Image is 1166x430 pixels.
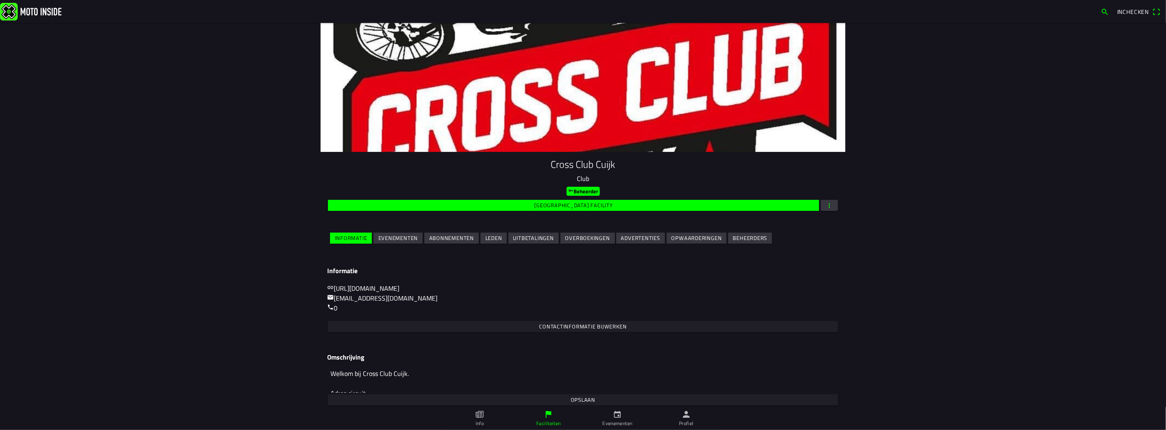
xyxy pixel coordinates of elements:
[1113,5,1164,18] a: Incheckenqr scanner
[327,174,839,183] p: Club
[327,158,839,170] h1: Cross Club Cuijk
[476,420,484,427] ion-label: Info
[567,187,600,196] ion-badge: Beheerder
[327,303,337,313] a: call0
[327,283,399,293] a: link[URL][DOMAIN_NAME]
[682,410,691,419] ion-icon: person
[667,233,726,244] ion-button: Opwaarderingen
[327,293,437,303] a: mail[EMAIL_ADDRESS][DOMAIN_NAME]
[327,304,334,310] ion-icon: call
[679,420,694,427] ion-label: Profiel
[616,233,665,244] ion-button: Advertenties
[328,394,838,405] ion-button: Opslaan
[327,294,334,301] ion-icon: mail
[328,321,838,332] ion-button: Contactinformatie bijwerken
[327,353,839,361] h3: Omschrijving
[560,233,615,244] ion-button: Overboekingen
[424,233,479,244] ion-button: Abonnementen
[613,410,622,419] ion-icon: calendar
[536,420,560,427] ion-label: Faciliteiten
[373,233,423,244] ion-button: Evenementen
[1117,7,1149,16] span: Inchecken
[328,200,819,211] ion-button: [GEOGRAPHIC_DATA] facility
[327,284,334,291] ion-icon: link
[508,233,559,244] ion-button: Uitbetalingen
[603,420,633,427] ion-label: Evenementen
[330,233,372,244] ion-button: Informatie
[568,188,574,193] ion-icon: key
[327,364,839,393] textarea: Welkom bij Cross Club Cuijk. Adres circuit: [STREET_ADDRESS] Tijdens vrije trainingen laten wij e...
[481,233,507,244] ion-button: Leden
[1097,5,1113,18] a: search
[728,233,772,244] ion-button: Beheerders
[475,410,484,419] ion-icon: paper
[327,267,839,275] h3: Informatie
[544,410,553,419] ion-icon: flag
